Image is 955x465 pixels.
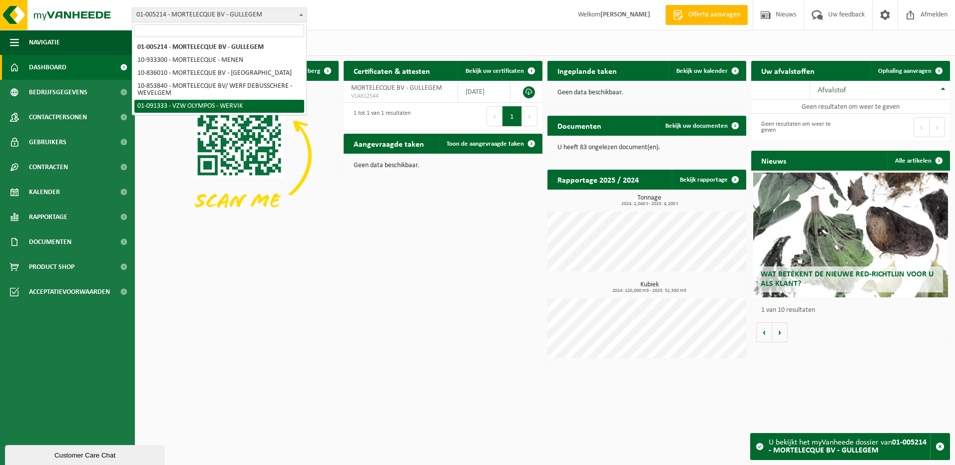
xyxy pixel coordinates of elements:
[29,155,68,180] span: Contracten
[351,92,450,100] span: VLA612544
[439,134,541,154] a: Toon de aangevraagde taken
[552,288,746,293] span: 2024: 120,000 m3 - 2025: 52,500 m3
[665,123,728,129] span: Bekijk uw documenten
[29,180,60,205] span: Kalender
[547,170,649,189] h2: Rapportage 2025 / 2024
[502,106,522,126] button: 1
[756,116,846,138] div: Geen resultaten om weer te geven
[756,322,772,342] button: Vorige
[769,439,927,455] strong: 01-005214 - MORTELECQUE BV - GULLEGEM
[447,141,524,147] span: Toon de aangevraagde taken
[870,61,949,81] a: Ophaling aanvragen
[751,100,950,114] td: Geen resultaten om weer te geven
[522,106,537,126] button: Next
[29,55,66,80] span: Dashboard
[686,10,743,20] span: Offerte aanvragen
[668,61,745,81] a: Bekijk uw kalender
[665,5,748,25] a: Offerte aanvragen
[351,84,442,92] span: MORTELECQUE BV - GULLEGEM
[29,105,87,130] span: Contactpersonen
[878,68,932,74] span: Ophaling aanvragen
[29,279,110,304] span: Acceptatievoorwaarden
[132,7,307,22] span: 01-005214 - MORTELECQUE BV - GULLEGEM
[552,195,746,207] h3: Tonnage
[600,11,650,18] strong: [PERSON_NAME]
[772,322,788,342] button: Volgende
[298,68,320,74] span: Verberg
[344,134,434,153] h2: Aangevraagde taken
[354,162,532,169] p: Geen data beschikbaar.
[134,100,304,113] li: 01-091333 - VZW OLYMPOS - WERVIK
[466,68,524,74] span: Bekijk uw certificaten
[5,443,167,465] iframe: chat widget
[134,54,304,67] li: 10-933300 - MORTELECQUE - MENEN
[486,106,502,126] button: Previous
[349,105,411,127] div: 1 tot 1 van 1 resultaten
[676,68,728,74] span: Bekijk uw kalender
[29,130,66,155] span: Gebruikers
[751,151,796,170] h2: Nieuws
[140,81,339,230] img: Download de VHEPlus App
[557,144,736,151] p: U heeft 83 ongelezen document(en).
[887,151,949,171] a: Alle artikelen
[552,202,746,207] span: 2024: 2,040 t - 2025: 4,200 t
[458,61,541,81] a: Bekijk uw certificaten
[29,230,71,254] span: Documenten
[134,41,304,54] li: 01-005214 - MORTELECQUE BV - GULLEGEM
[657,116,745,136] a: Bekijk uw documenten
[290,61,338,81] button: Verberg
[29,80,87,105] span: Bedrijfsgegevens
[753,173,948,297] a: Wat betekent de nieuwe RED-richtlijn voor u als klant?
[761,307,945,314] p: 1 van 10 resultaten
[29,254,74,279] span: Product Shop
[29,30,60,55] span: Navigatie
[930,117,945,137] button: Next
[134,80,304,100] li: 10-853840 - MORTELECQUE BV/ WERF DEBUSSCHERE - WEVELGEM
[134,67,304,80] li: 10-836010 - MORTELECQUE BV - [GEOGRAPHIC_DATA]
[552,281,746,293] h3: Kubiek
[672,170,745,190] a: Bekijk rapportage
[914,117,930,137] button: Previous
[751,61,825,80] h2: Uw afvalstoffen
[761,270,934,288] span: Wat betekent de nieuwe RED-richtlijn voor u als klant?
[818,86,846,94] span: Afvalstof
[344,61,440,80] h2: Certificaten & attesten
[769,434,930,460] div: U bekijkt het myVanheede dossier van
[547,116,611,135] h2: Documenten
[557,89,736,96] p: Geen data beschikbaar.
[29,205,67,230] span: Rapportage
[132,8,306,22] span: 01-005214 - MORTELECQUE BV - GULLEGEM
[547,61,627,80] h2: Ingeplande taken
[458,81,510,103] td: [DATE]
